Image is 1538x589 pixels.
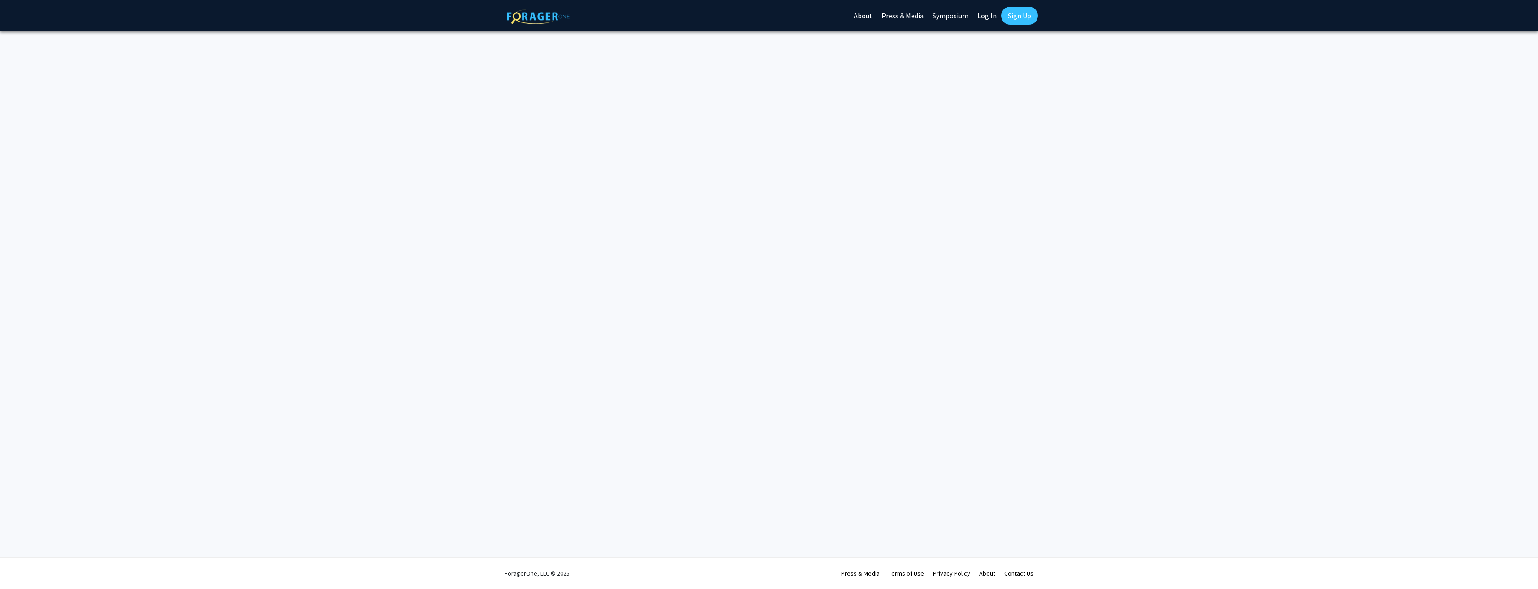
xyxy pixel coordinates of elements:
img: ForagerOne Logo [507,9,570,24]
div: ForagerOne, LLC © 2025 [505,558,570,589]
a: About [979,569,995,577]
a: Terms of Use [889,569,924,577]
a: Privacy Policy [933,569,970,577]
a: Sign Up [1001,7,1038,25]
a: Press & Media [841,569,880,577]
a: Contact Us [1004,569,1033,577]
